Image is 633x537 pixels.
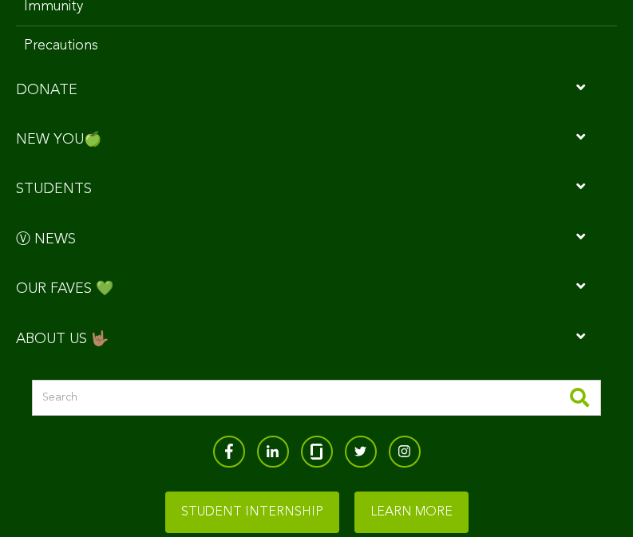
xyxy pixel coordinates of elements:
[553,460,633,537] iframe: Chat Widget
[16,26,617,65] a: Precautions
[354,492,469,533] a: LEARN MORE
[165,492,339,533] a: STUDENT INTERNSHIP
[311,444,322,460] img: glassdoor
